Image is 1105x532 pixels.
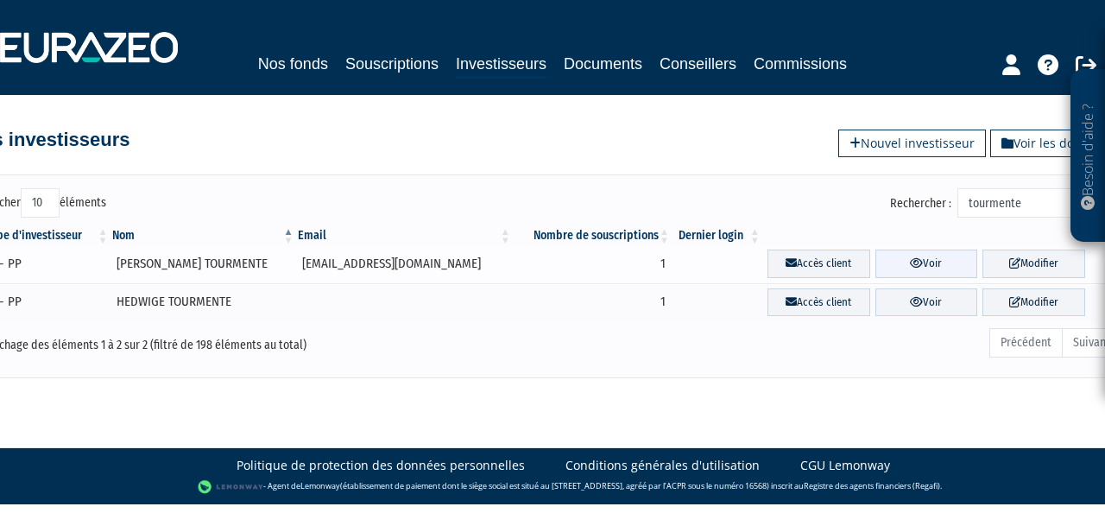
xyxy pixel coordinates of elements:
a: Voir [875,288,978,317]
a: Nouvel investisseur [838,130,986,157]
a: Voir [875,250,978,278]
a: Lemonway [300,481,340,492]
a: Commissions [754,52,847,76]
th: Dernier login : activer pour trier la colonne par ordre croissant [672,227,762,244]
a: Modifier [982,250,1085,278]
a: Conseillers [660,52,736,76]
a: Politique de protection des données personnelles [237,457,525,474]
p: Besoin d'aide ? [1078,79,1098,234]
td: HEDWIGE TOURMENTE [110,283,296,322]
td: 1 [513,244,672,283]
th: Email : activer pour trier la colonne par ordre croissant [296,227,513,244]
select: Afficheréléments [21,188,60,218]
a: Accès client [767,288,870,317]
td: 1 [513,283,672,322]
a: CGU Lemonway [800,457,890,474]
a: Registre des agents financiers (Regafi) [804,481,940,492]
div: - Agent de (établissement de paiement dont le siège social est situé au [STREET_ADDRESS], agréé p... [17,478,1088,496]
a: Accès client [767,250,870,278]
td: [PERSON_NAME] TOURMENTE [110,244,296,283]
a: Conditions générales d'utilisation [565,457,760,474]
a: Souscriptions [345,52,439,76]
img: logo-lemonway.png [198,478,264,496]
a: Nos fonds [258,52,328,76]
td: [EMAIL_ADDRESS][DOMAIN_NAME] [296,244,513,283]
a: Modifier [982,288,1085,317]
a: Investisseurs [456,52,546,79]
th: Nom : activer pour trier la colonne par ordre d&eacute;croissant [110,227,296,244]
a: Documents [564,52,642,76]
th: Nombre de souscriptions : activer pour trier la colonne par ordre croissant [513,227,672,244]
